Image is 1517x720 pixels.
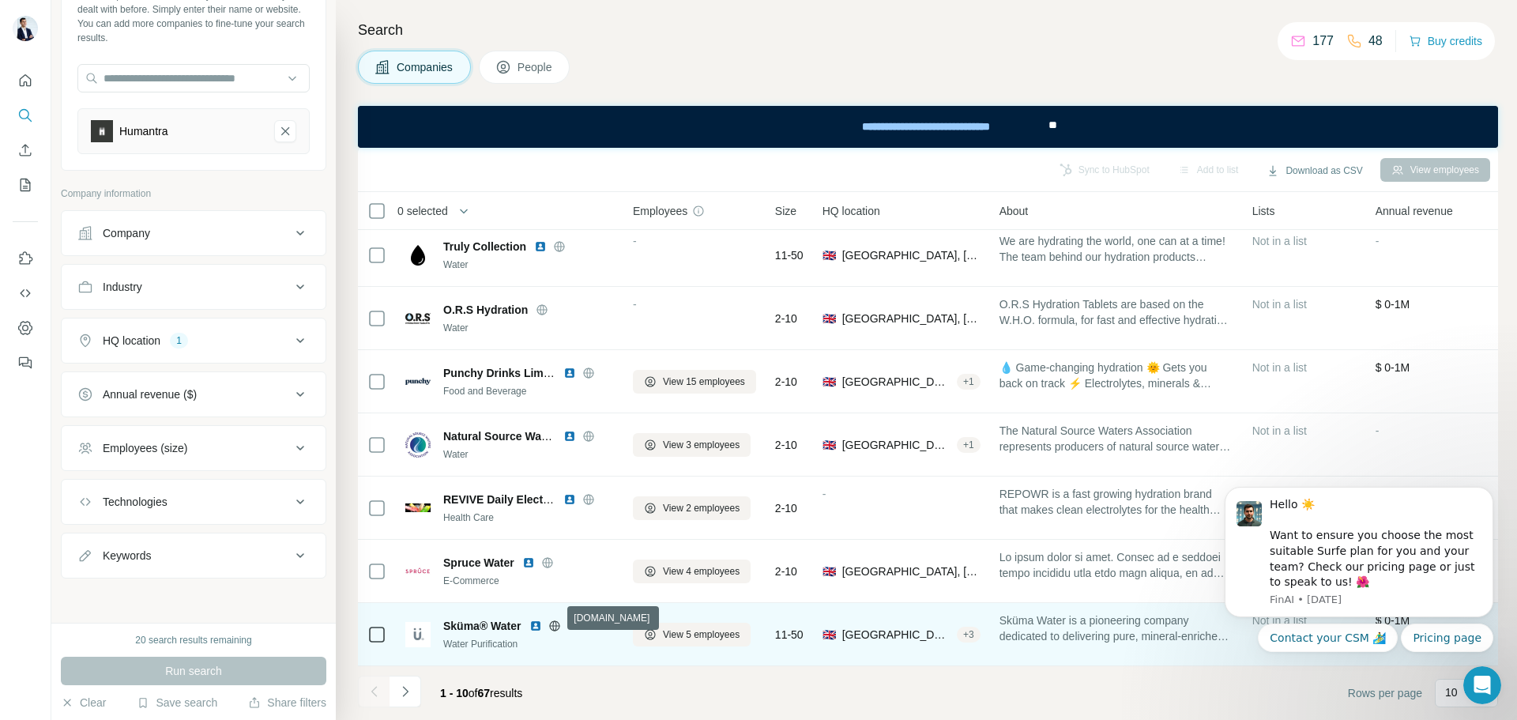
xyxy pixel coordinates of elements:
[1201,467,1517,712] iframe: Intercom notifications message
[1312,32,1334,51] p: 177
[633,496,751,520] button: View 2 employees
[13,314,38,342] button: Dashboard
[999,233,1233,265] span: We are hydrating the world, one can at a time! The team behind our hydration products invented a ...
[1252,424,1307,437] span: Not in a list
[1252,235,1307,247] span: Not in a list
[633,560,751,583] button: View 4 employees
[137,695,217,711] button: Save search
[61,187,326,201] p: Company information
[775,374,797,390] span: 2-10
[775,203,796,219] span: Size
[775,564,797,579] span: 2-10
[518,59,554,75] span: People
[957,438,981,452] div: + 1
[103,494,168,510] div: Technologies
[842,311,981,326] span: [GEOGRAPHIC_DATA], [GEOGRAPHIC_DATA]
[469,687,478,699] span: of
[842,247,981,263] span: [GEOGRAPHIC_DATA], [GEOGRAPHIC_DATA][PERSON_NAME], [GEOGRAPHIC_DATA]
[822,311,836,326] span: 🇬🇧
[775,627,804,643] span: 11-50
[478,687,491,699] span: 67
[103,386,197,402] div: Annual revenue ($)
[1252,203,1275,219] span: Lists
[13,171,38,199] button: My lists
[1368,32,1383,51] p: 48
[1376,235,1380,247] span: -
[13,66,38,95] button: Quick start
[999,296,1233,328] span: O.R.S Hydration Tablets are based on the W.H.O. formula, for fast and effective hydration. Beat d...
[957,375,981,389] div: + 1
[563,430,576,443] img: LinkedIn logo
[999,549,1233,581] span: Lo ipsum dolor si amet. Consec ad e seddoei tempo incididu utla etdo magn aliqua, en admin ven qu...
[775,500,797,516] span: 2-10
[62,537,326,575] button: Keywords
[957,628,981,642] div: + 3
[999,360,1233,391] span: 💧 Game-changing hydration 🌞 Gets you back on track ⚡️ Electrolytes, minerals & vitamins 🌍 @bcorpu...
[999,486,1233,518] span: REPOWR is a fast growing hydration brand that makes clean electrolytes for the health conscious m...
[443,430,627,443] span: Natural Source Waters Association
[633,370,756,394] button: View 15 employees
[405,503,431,513] img: Logo of REVIVE Daily Electrolytes UK
[103,279,142,295] div: Industry
[842,437,950,453] span: [GEOGRAPHIC_DATA], [GEOGRAPHIC_DATA], [GEOGRAPHIC_DATA]
[1255,159,1373,183] button: Download as CSV
[1376,203,1453,219] span: Annual revenue
[822,488,826,500] span: -
[775,247,804,263] span: 11-50
[633,433,751,457] button: View 3 employees
[103,548,151,564] div: Keywords
[443,618,521,634] span: Sküma® Water
[999,203,1029,219] span: About
[103,225,150,241] div: Company
[405,378,431,386] img: Logo of Punchy Drinks Limited
[62,214,326,252] button: Company
[563,493,576,506] img: LinkedIn logo
[405,432,431,458] img: Logo of Natural Source Waters Association
[663,501,740,515] span: View 2 employees
[1376,361,1410,374] span: $ 0-1M
[443,511,614,525] div: Health Care
[633,298,637,311] span: -
[13,16,38,41] img: Avatar
[13,136,38,164] button: Enrich CSV
[1252,361,1307,374] span: Not in a list
[443,239,526,254] span: Truly Collection
[775,437,797,453] span: 2-10
[62,483,326,521] button: Technologies
[405,243,431,268] img: Logo of Truly Collection
[1252,298,1307,311] span: Not in a list
[13,279,38,307] button: Use Surfe API
[103,333,160,349] div: HQ location
[358,106,1498,148] iframe: Banner
[633,203,687,219] span: Employees
[13,244,38,273] button: Use Surfe on LinkedIn
[62,322,326,360] button: HQ location1
[1376,298,1410,311] span: $ 0-1M
[440,687,469,699] span: 1 - 10
[397,59,454,75] span: Companies
[274,120,296,142] button: Humantra-remove-button
[522,556,535,569] img: LinkedIn logo
[443,574,614,588] div: E-Commerce
[443,321,614,335] div: Water
[633,235,637,247] span: -
[170,334,188,348] div: 1
[822,627,836,643] span: 🇬🇧
[663,375,745,389] span: View 15 employees
[534,240,547,253] img: LinkedIn logo
[135,633,251,647] div: 20 search results remaining
[443,637,614,651] div: Water Purification
[822,203,880,219] span: HQ location
[999,613,1233,644] span: Sküma Water is a pioneering company dedicated to delivering pure, mineral-enriched water at home ...
[119,123,168,139] div: Humantra
[663,628,740,642] span: View 5 employees
[822,247,836,263] span: 🇬🇧
[13,349,38,377] button: Feedback
[358,19,1498,41] h4: Search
